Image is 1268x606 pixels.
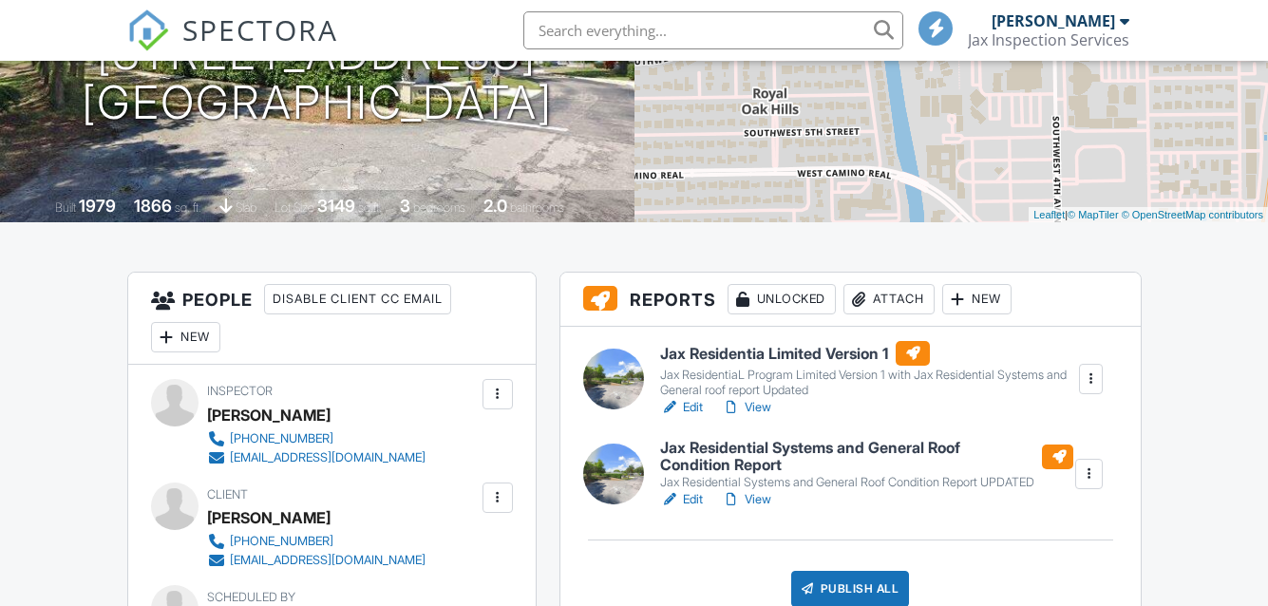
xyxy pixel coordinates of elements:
[55,200,76,215] span: Built
[992,11,1115,30] div: [PERSON_NAME]
[1122,209,1263,220] a: © OpenStreetMap contributors
[274,200,314,215] span: Lot Size
[560,273,1141,327] h3: Reports
[510,200,564,215] span: bathrooms
[230,450,426,465] div: [EMAIL_ADDRESS][DOMAIN_NAME]
[660,368,1077,398] div: Jax ResidentiaL Program Limited Version 1 with Jax Residential Systems and General roof report Up...
[523,11,903,49] input: Search everything...
[358,200,382,215] span: sq.ft.
[230,431,333,446] div: [PHONE_NUMBER]
[660,440,1073,473] h6: Jax Residential Systems and General Roof Condition Report
[230,534,333,549] div: [PHONE_NUMBER]
[127,9,169,51] img: The Best Home Inspection Software - Spectora
[82,28,553,129] h1: [STREET_ADDRESS] [GEOGRAPHIC_DATA]
[207,384,273,398] span: Inspector
[843,284,935,314] div: Attach
[317,196,355,216] div: 3149
[127,26,338,66] a: SPECTORA
[660,490,703,509] a: Edit
[207,429,426,448] a: [PHONE_NUMBER]
[942,284,1012,314] div: New
[207,401,331,429] div: [PERSON_NAME]
[722,398,771,417] a: View
[207,551,426,570] a: [EMAIL_ADDRESS][DOMAIN_NAME]
[134,196,172,216] div: 1866
[207,590,295,604] span: Scheduled By
[151,322,220,352] div: New
[413,200,465,215] span: bedrooms
[128,273,536,365] h3: People
[968,30,1129,49] div: Jax Inspection Services
[728,284,836,314] div: Unlocked
[660,440,1073,490] a: Jax Residential Systems and General Roof Condition Report Jax Residential Systems and General Roo...
[175,200,201,215] span: sq. ft.
[483,196,507,216] div: 2.0
[1068,209,1119,220] a: © MapTiler
[207,487,248,502] span: Client
[230,553,426,568] div: [EMAIL_ADDRESS][DOMAIN_NAME]
[660,341,1077,366] h6: Jax Residentia Limited Version 1
[660,475,1073,490] div: Jax Residential Systems and General Roof Condition Report UPDATED
[207,448,426,467] a: [EMAIL_ADDRESS][DOMAIN_NAME]
[400,196,410,216] div: 3
[1029,207,1268,223] div: |
[236,200,256,215] span: slab
[264,284,451,314] div: Disable Client CC Email
[722,490,771,509] a: View
[79,196,116,216] div: 1979
[207,532,426,551] a: [PHONE_NUMBER]
[182,9,338,49] span: SPECTORA
[660,341,1077,398] a: Jax Residentia Limited Version 1 Jax ResidentiaL Program Limited Version 1 with Jax Residential S...
[660,398,703,417] a: Edit
[207,503,331,532] div: [PERSON_NAME]
[1033,209,1065,220] a: Leaflet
